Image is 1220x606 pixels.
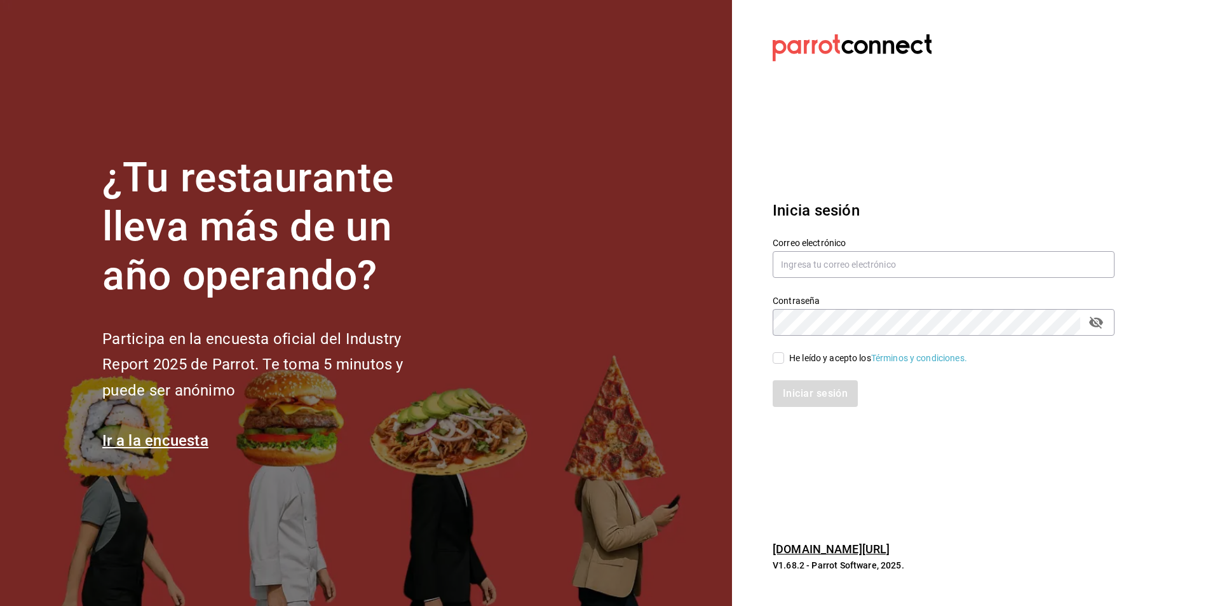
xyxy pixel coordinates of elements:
[773,296,1115,305] label: Contraseña
[773,542,890,556] a: [DOMAIN_NAME][URL]
[1085,312,1107,333] button: passwordField
[102,326,445,404] h2: Participa en la encuesta oficial del Industry Report 2025 de Parrot. Te toma 5 minutos y puede se...
[871,353,967,363] a: Términos y condiciones.
[102,154,445,300] h1: ¿Tu restaurante lleva más de un año operando?
[773,238,1115,247] label: Correo electrónico
[773,199,1115,222] h3: Inicia sesión
[102,432,208,450] a: Ir a la encuesta
[789,352,967,365] div: He leído y acepto los
[773,559,1115,572] p: V1.68.2 - Parrot Software, 2025.
[773,251,1115,278] input: Ingresa tu correo electrónico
